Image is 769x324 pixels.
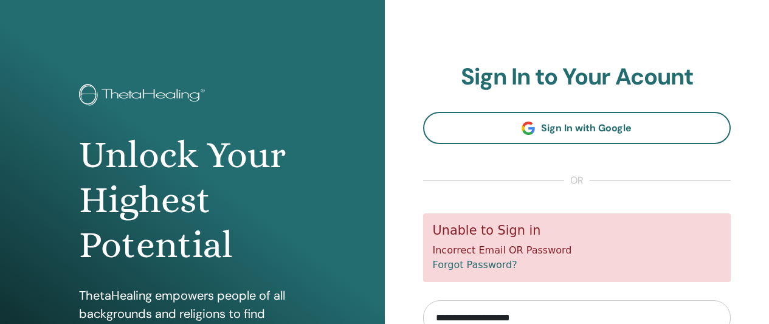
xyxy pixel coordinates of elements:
[433,223,722,238] h5: Unable to Sign in
[564,173,590,188] span: or
[423,63,731,91] h2: Sign In to Your Acount
[433,259,517,271] a: Forgot Password?
[423,112,731,144] a: Sign In with Google
[541,122,632,134] span: Sign In with Google
[79,133,305,268] h1: Unlock Your Highest Potential
[423,213,731,282] div: Incorrect Email OR Password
